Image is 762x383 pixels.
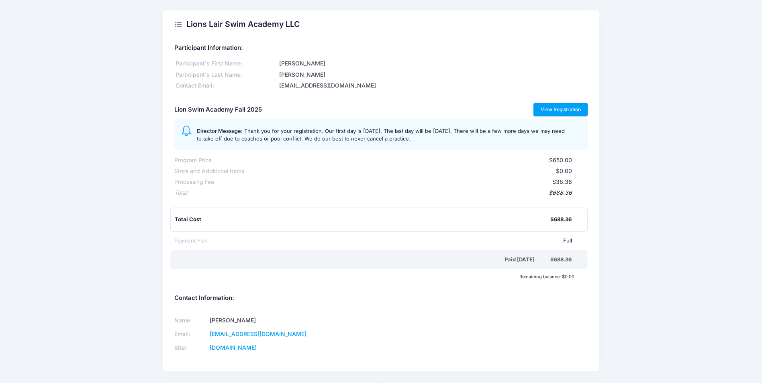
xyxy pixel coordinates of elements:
[186,20,300,29] h2: Lions Lair Swim Academy LLC
[244,167,572,175] div: $0.00
[174,167,244,175] div: Store and Additional Items
[197,128,565,142] span: Thank you for your registration. Our first day is [DATE]. The last day will be [DATE]. There will...
[174,327,207,341] td: Email:
[174,106,262,114] h5: Lion Swim Academy Fall 2025
[550,216,572,224] div: $688.36
[170,274,578,279] div: Remaining balance: $0.00
[174,341,207,354] td: Site:
[278,71,587,79] div: [PERSON_NAME]
[174,314,207,327] td: Name:
[207,314,371,327] td: [PERSON_NAME]
[174,59,278,68] div: Participant's First Name:
[278,81,587,90] div: [EMAIL_ADDRESS][DOMAIN_NAME]
[176,256,550,264] div: Paid [DATE]
[210,344,257,351] a: [DOMAIN_NAME]
[174,71,278,79] div: Participant's Last Name:
[533,103,588,116] a: View Registration
[175,216,550,224] div: Total Cost
[550,256,572,264] div: $688.36
[549,157,572,163] span: $650.00
[174,45,588,52] h5: Participant Information:
[174,156,212,165] div: Program Price
[214,178,572,186] div: $38.36
[210,330,306,337] a: [EMAIL_ADDRESS][DOMAIN_NAME]
[174,237,208,245] div: Payment Plan
[174,81,278,90] div: Contact Email:
[197,128,243,134] span: Director Message:
[187,189,572,197] div: $688.36
[174,178,214,186] div: Processing Fee
[278,59,587,68] div: [PERSON_NAME]
[174,189,187,197] div: Total
[208,237,572,245] div: Full
[174,295,588,302] h5: Contact Information:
